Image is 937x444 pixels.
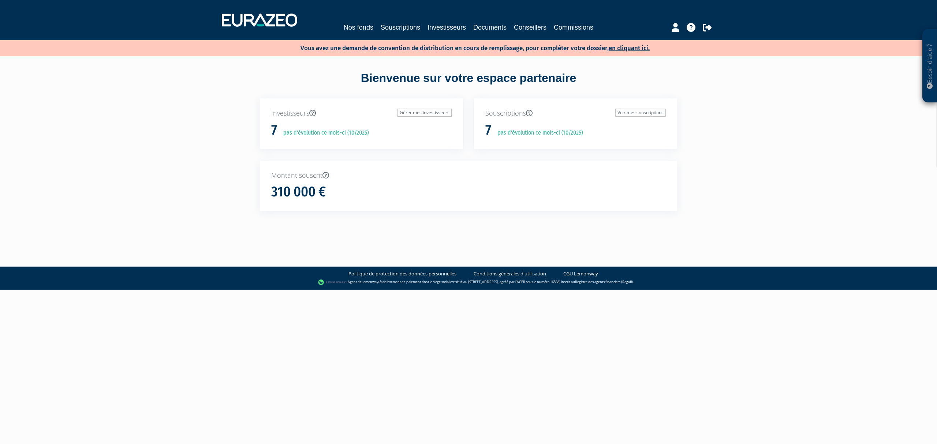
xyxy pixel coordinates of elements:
h1: 310 000 € [271,184,326,200]
a: Lemonway [362,280,378,285]
p: Montant souscrit [271,171,666,180]
img: logo-lemonway.png [318,279,346,286]
a: Voir mes souscriptions [615,109,666,117]
p: pas d'évolution ce mois-ci (10/2025) [278,129,369,137]
h1: 7 [271,123,277,138]
a: Conseillers [514,22,546,33]
p: Vous avez une demande de convention de distribution en cours de remplissage, pour compléter votre... [279,42,650,53]
a: Registre des agents financiers (Regafi) [575,280,633,285]
img: 1732889491-logotype_eurazeo_blanc_rvb.png [222,14,297,27]
a: en cliquant ici. [609,44,650,52]
h1: 7 [485,123,491,138]
a: Gérer mes investisseurs [397,109,452,117]
a: Documents [473,22,507,33]
a: Commissions [554,22,593,33]
p: pas d'évolution ce mois-ci (10/2025) [492,129,583,137]
a: CGU Lemonway [563,270,598,277]
p: Souscriptions [485,109,666,118]
a: Nos fonds [344,22,373,33]
a: Politique de protection des données personnelles [348,270,456,277]
p: Besoin d'aide ? [926,33,934,99]
a: Souscriptions [381,22,420,33]
p: Investisseurs [271,109,452,118]
div: Bienvenue sur votre espace partenaire [254,70,683,98]
a: Investisseurs [428,22,466,33]
a: Conditions générales d'utilisation [474,270,546,277]
div: - Agent de (établissement de paiement dont le siège social est situé au [STREET_ADDRESS], agréé p... [7,279,930,286]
